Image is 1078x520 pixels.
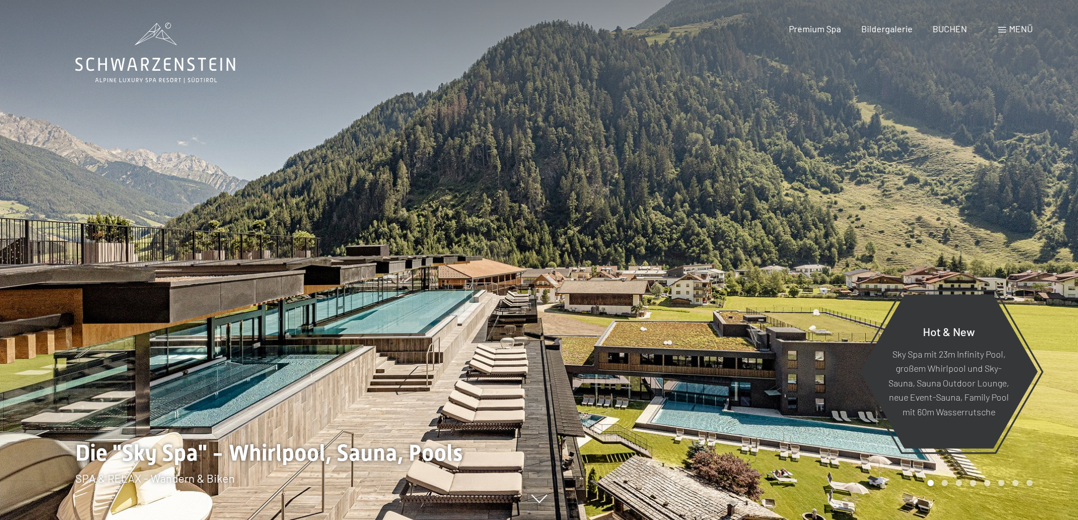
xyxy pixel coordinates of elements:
a: BUCHEN [933,23,967,34]
p: Sky Spa mit 23m Infinity Pool, großem Whirlpool und Sky-Sauna, Sauna Outdoor Lounge, neue Event-S... [887,346,1010,419]
div: Carousel Page 5 [984,480,990,486]
div: Carousel Page 3 [956,480,962,486]
div: Carousel Page 8 [1027,480,1033,486]
span: Menü [1009,23,1033,34]
div: Carousel Pagination [924,480,1033,486]
div: Carousel Page 1 (Current Slide) [927,480,934,486]
div: Carousel Page 2 [942,480,948,486]
div: Carousel Page 7 [1012,480,1019,486]
a: Premium Spa [789,23,841,34]
div: Carousel Page 6 [998,480,1004,486]
span: Hot & New [923,324,975,338]
a: Bildergalerie [861,23,913,34]
div: Carousel Page 4 [970,480,976,486]
a: Hot & New Sky Spa mit 23m Infinity Pool, großem Whirlpool und Sky-Sauna, Sauna Outdoor Lounge, ne... [859,294,1038,449]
